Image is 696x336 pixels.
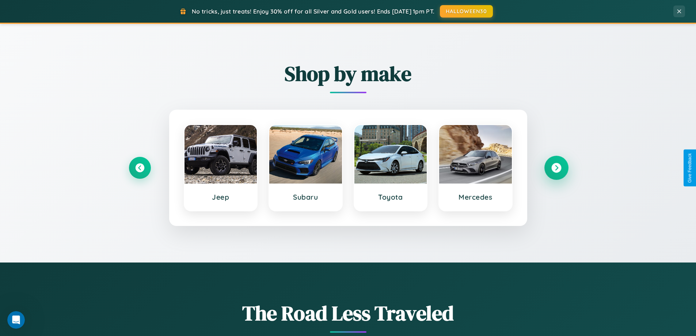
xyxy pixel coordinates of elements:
h3: Mercedes [446,193,505,201]
iframe: Intercom live chat [7,311,25,329]
h1: The Road Less Traveled [129,299,567,327]
button: HALLOWEEN30 [440,5,493,18]
h3: Subaru [277,193,335,201]
div: Give Feedback [687,153,692,183]
span: No tricks, just treats! Enjoy 30% off for all Silver and Gold users! Ends [DATE] 1pm PT. [192,8,434,15]
h3: Toyota [362,193,420,201]
h3: Jeep [192,193,250,201]
h2: Shop by make [129,60,567,88]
